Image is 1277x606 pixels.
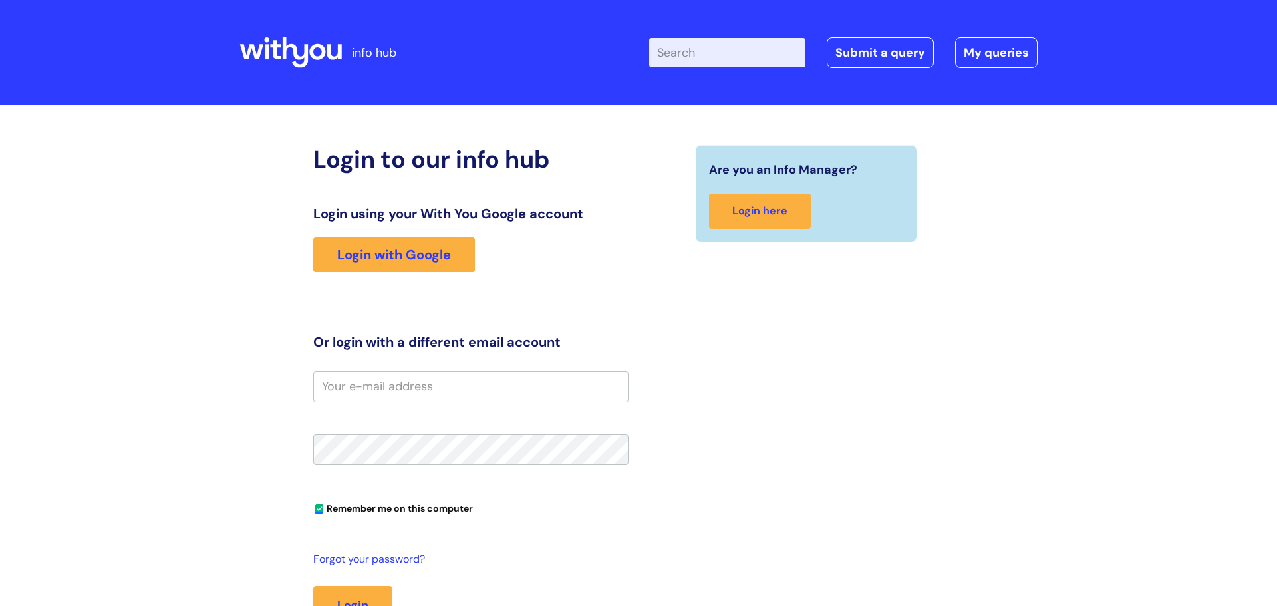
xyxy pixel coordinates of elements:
h3: Login using your With You Google account [313,206,629,222]
input: Search [649,38,805,67]
p: info hub [352,42,396,63]
span: Are you an Info Manager? [709,159,857,180]
h3: Or login with a different email account [313,334,629,350]
a: Forgot your password? [313,550,622,569]
a: Login here [709,194,811,229]
input: Your e-mail address [313,371,629,402]
h2: Login to our info hub [313,145,629,174]
div: You can uncheck this option if you're logging in from a shared device [313,497,629,518]
a: Login with Google [313,237,475,272]
input: Remember me on this computer [315,505,323,514]
label: Remember me on this computer [313,500,473,514]
a: My queries [955,37,1038,68]
a: Submit a query [827,37,934,68]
